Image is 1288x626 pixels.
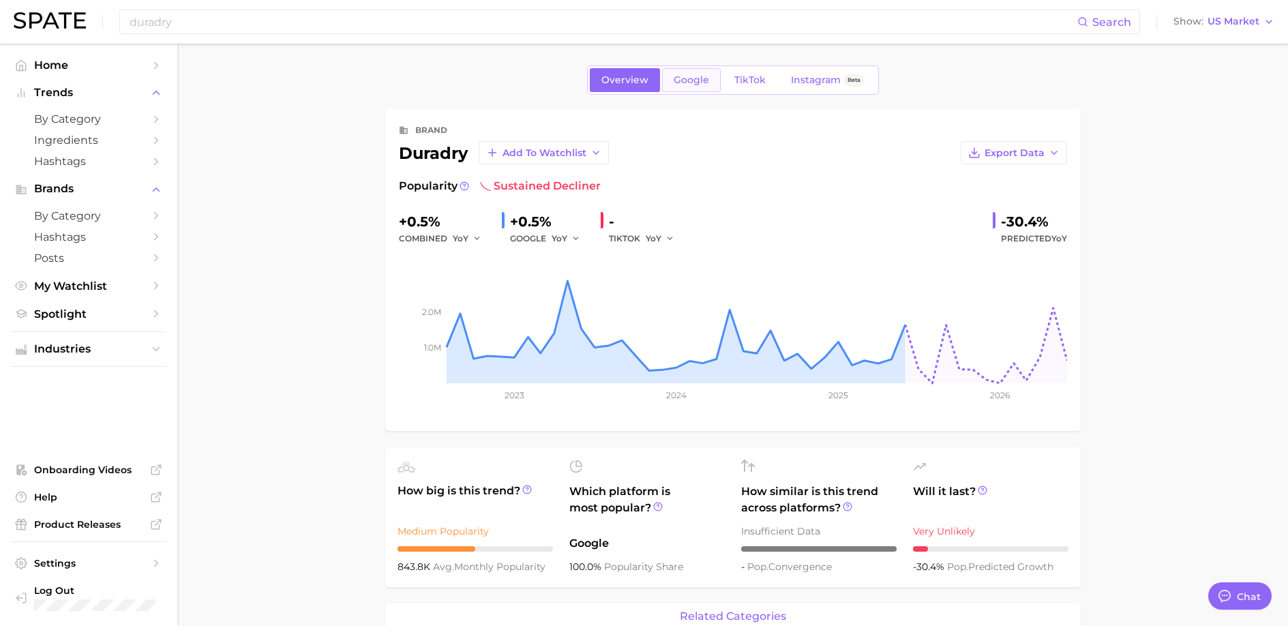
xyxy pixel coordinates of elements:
[1092,16,1131,29] span: Search
[601,74,648,86] span: Overview
[674,74,709,86] span: Google
[11,339,166,359] button: Industries
[34,87,143,99] span: Trends
[480,178,601,194] span: sustained decliner
[11,460,166,480] a: Onboarding Videos
[399,141,609,164] div: duradry
[34,491,143,503] span: Help
[399,178,458,194] span: Popularity
[399,211,491,233] div: +0.5%
[398,561,433,573] span: 843.8k
[11,205,166,226] a: by Category
[646,230,675,247] button: YoY
[741,561,747,573] span: -
[11,248,166,269] a: Posts
[990,390,1010,400] tspan: 2026
[741,523,897,539] div: Insufficient Data
[747,561,768,573] abbr: popularity index
[680,610,786,623] span: related categories
[34,343,143,355] span: Industries
[11,275,166,297] a: My Watchlist
[11,580,166,615] a: Log out. Currently logged in with e-mail chelsea@spate.nyc.
[34,464,143,476] span: Onboarding Videos
[11,179,166,199] button: Brands
[609,230,684,247] div: TIKTOK
[747,561,832,573] span: convergence
[34,183,143,195] span: Brands
[828,390,848,400] tspan: 2025
[1208,18,1259,25] span: US Market
[11,514,166,535] a: Product Releases
[1051,233,1067,243] span: YoY
[34,584,155,597] span: Log Out
[11,108,166,130] a: by Category
[961,141,1067,164] button: Export Data
[646,233,661,244] span: YoY
[11,303,166,325] a: Spotlight
[741,483,897,516] span: How similar is this trend across platforms?
[34,113,143,125] span: by Category
[34,557,143,569] span: Settings
[433,561,454,573] abbr: average
[1173,18,1203,25] span: Show
[504,390,524,400] tspan: 2023
[479,141,609,164] button: Add to Watchlist
[1170,13,1278,31] button: ShowUS Market
[609,211,684,233] div: -
[791,74,841,86] span: Instagram
[453,230,482,247] button: YoY
[11,130,166,151] a: Ingredients
[590,68,660,92] a: Overview
[34,209,143,222] span: by Category
[128,10,1077,33] input: Search here for a brand, industry, or ingredient
[34,518,143,531] span: Product Releases
[11,83,166,103] button: Trends
[34,308,143,321] span: Spotlight
[11,55,166,76] a: Home
[34,134,143,147] span: Ingredients
[399,230,491,247] div: combined
[398,483,553,516] span: How big is this trend?
[503,147,586,159] span: Add to Watchlist
[11,226,166,248] a: Hashtags
[741,546,897,552] div: – / 10
[947,561,1053,573] span: predicted growth
[433,561,545,573] span: monthly popularity
[913,546,1068,552] div: 1 / 10
[779,68,876,92] a: InstagramBeta
[552,230,581,247] button: YoY
[34,230,143,243] span: Hashtags
[11,553,166,573] a: Settings
[947,561,968,573] abbr: popularity index
[913,561,947,573] span: -30.4%
[569,535,725,552] span: Google
[453,233,468,244] span: YoY
[34,280,143,293] span: My Watchlist
[985,147,1045,159] span: Export Data
[11,487,166,507] a: Help
[14,12,86,29] img: SPATE
[415,122,447,138] div: brand
[11,151,166,172] a: Hashtags
[848,74,860,86] span: Beta
[662,68,721,92] a: Google
[913,483,1068,516] span: Will it last?
[510,230,590,247] div: GOOGLE
[398,546,553,552] div: 5 / 10
[398,523,553,539] div: Medium Popularity
[665,390,686,400] tspan: 2024
[1001,230,1067,247] span: Predicted
[913,523,1068,539] div: Very Unlikely
[1001,211,1067,233] div: -30.4%
[734,74,766,86] span: TikTok
[552,233,567,244] span: YoY
[34,59,143,72] span: Home
[569,561,604,573] span: 100.0%
[34,252,143,265] span: Posts
[34,155,143,168] span: Hashtags
[604,561,683,573] span: popularity share
[569,483,725,528] span: Which platform is most popular?
[723,68,777,92] a: TikTok
[510,211,590,233] div: +0.5%
[480,181,491,192] img: sustained decliner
